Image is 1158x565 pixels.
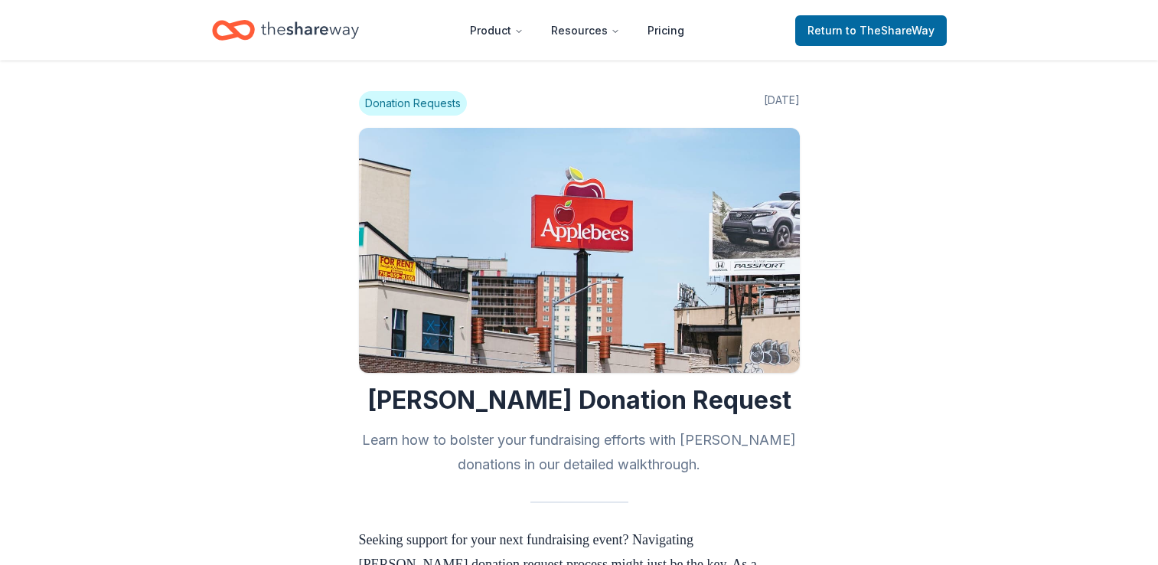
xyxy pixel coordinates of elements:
[635,15,696,46] a: Pricing
[359,128,800,373] img: Image for Applebee’s Donation Request
[764,91,800,116] span: [DATE]
[212,12,359,48] a: Home
[807,21,935,40] span: Return
[795,15,947,46] a: Returnto TheShareWay
[458,12,696,48] nav: Main
[539,15,632,46] button: Resources
[359,428,800,477] h2: Learn how to bolster your fundraising efforts with [PERSON_NAME] donations in our detailed walkth...
[846,24,935,37] span: to TheShareWay
[359,385,800,416] h1: [PERSON_NAME] Donation Request
[359,91,467,116] span: Donation Requests
[458,15,536,46] button: Product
